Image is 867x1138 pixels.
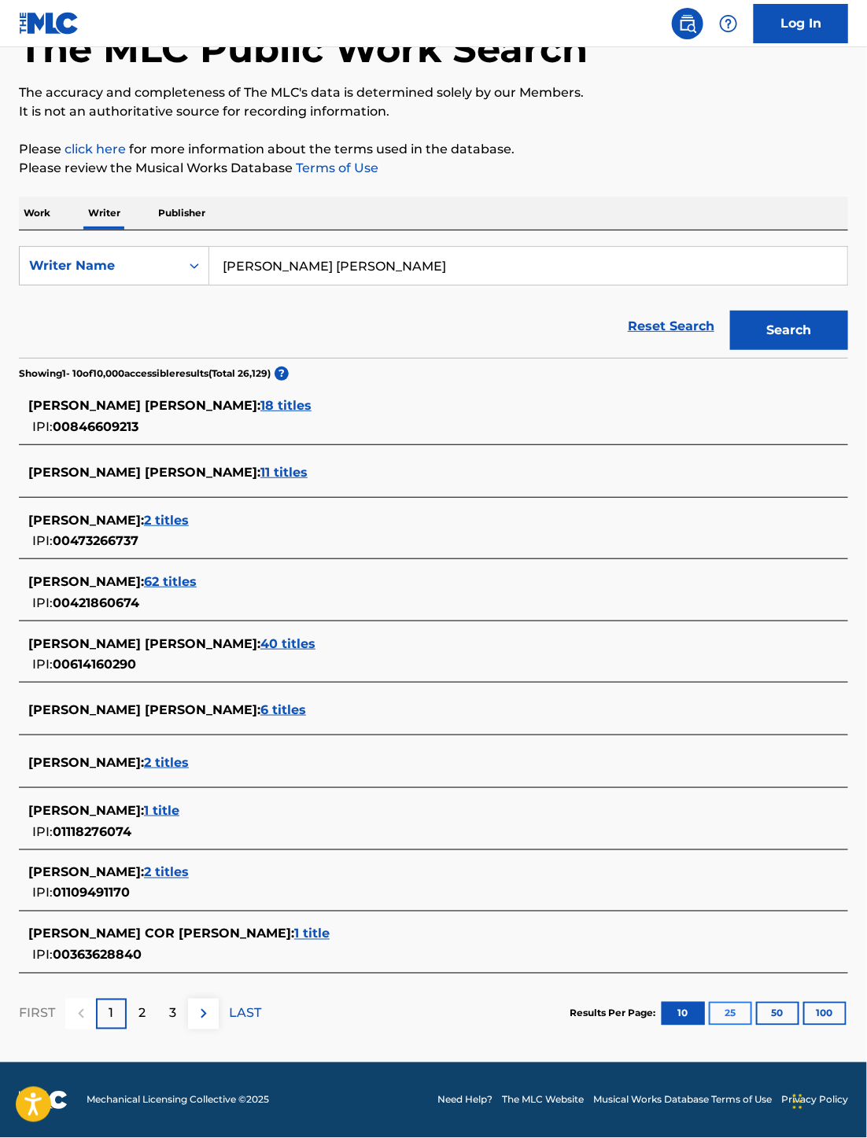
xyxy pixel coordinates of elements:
[28,755,144,770] span: [PERSON_NAME] :
[32,533,53,548] span: IPI:
[620,309,722,344] a: Reset Search
[293,160,378,175] a: Terms of Use
[144,803,179,818] span: 1 title
[709,1002,752,1026] button: 25
[28,465,260,480] span: [PERSON_NAME] [PERSON_NAME] :
[19,140,848,159] p: Please for more information about the terms used in the database.
[144,513,189,528] span: 2 titles
[19,197,55,230] p: Work
[28,926,294,941] span: [PERSON_NAME] COR [PERSON_NAME] :
[144,865,189,880] span: 2 titles
[788,1063,867,1138] iframe: Chat Widget
[719,14,738,33] img: help
[28,803,144,818] span: [PERSON_NAME] :
[260,465,308,480] span: 11 titles
[29,256,171,275] div: Writer Name
[28,398,260,413] span: [PERSON_NAME] [PERSON_NAME] :
[593,1093,772,1107] a: Musical Works Database Terms of Use
[437,1093,493,1107] a: Need Help?
[294,926,330,941] span: 1 title
[32,595,53,610] span: IPI:
[19,25,588,72] h1: The MLC Public Work Search
[194,1004,213,1023] img: right
[19,102,848,121] p: It is not an authoritative source for recording information.
[28,574,144,589] span: [PERSON_NAME] :
[32,886,53,900] span: IPI:
[19,1091,68,1110] img: logo
[672,8,703,39] a: Public Search
[275,366,289,381] span: ?
[28,513,144,528] span: [PERSON_NAME] :
[662,1002,705,1026] button: 10
[19,246,848,358] form: Search Form
[781,1093,848,1107] a: Privacy Policy
[144,755,189,770] span: 2 titles
[53,657,136,672] span: 00614160290
[32,419,53,434] span: IPI:
[53,419,138,434] span: 00846609213
[260,702,306,717] span: 6 titles
[28,636,260,651] span: [PERSON_NAME] [PERSON_NAME] :
[32,948,53,963] span: IPI:
[754,4,848,43] a: Log In
[53,948,142,963] span: 00363628840
[570,1007,659,1021] p: Results Per Page:
[19,12,79,35] img: MLC Logo
[53,595,139,610] span: 00421860674
[19,159,848,178] p: Please review the Musical Works Database
[87,1093,269,1107] span: Mechanical Licensing Collective © 2025
[229,1004,261,1023] p: LAST
[19,366,271,381] p: Showing 1 - 10 of 10,000 accessible results (Total 26,129 )
[260,636,315,651] span: 40 titles
[28,865,144,880] span: [PERSON_NAME] :
[32,657,53,672] span: IPI:
[260,398,312,413] span: 18 titles
[19,1004,55,1023] p: FIRST
[144,574,197,589] span: 62 titles
[19,83,848,102] p: The accuracy and completeness of The MLC's data is determined solely by our Members.
[803,1002,847,1026] button: 100
[28,702,260,717] span: [PERSON_NAME] [PERSON_NAME] :
[713,8,744,39] div: Help
[502,1093,584,1107] a: The MLC Website
[169,1004,176,1023] p: 3
[65,142,126,157] a: click here
[678,14,697,33] img: search
[53,533,138,548] span: 00473266737
[138,1004,146,1023] p: 2
[53,886,130,900] span: 01109491170
[793,1078,802,1125] div: Drag
[83,197,125,230] p: Writer
[109,1004,114,1023] p: 1
[756,1002,799,1026] button: 50
[53,824,131,839] span: 01118276074
[730,311,848,350] button: Search
[153,197,210,230] p: Publisher
[32,824,53,839] span: IPI:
